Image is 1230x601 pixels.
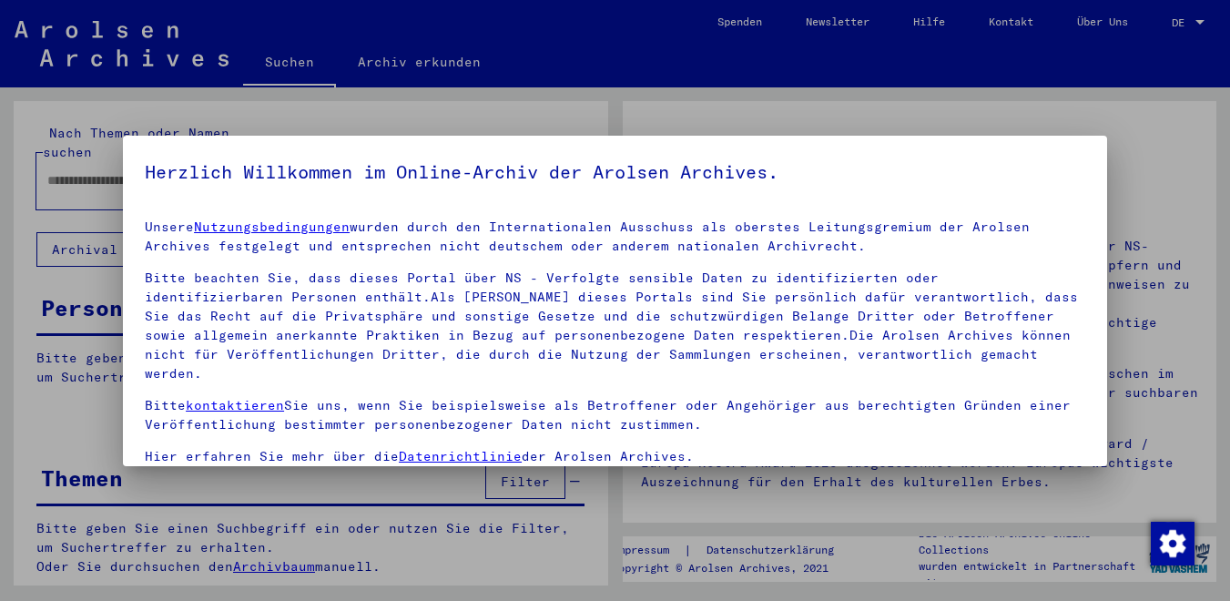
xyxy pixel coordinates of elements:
a: kontaktieren [186,397,284,413]
p: Hier erfahren Sie mehr über die der Arolsen Archives. [145,447,1085,466]
p: Bitte Sie uns, wenn Sie beispielsweise als Betroffener oder Angehöriger aus berechtigten Gründen ... [145,396,1085,434]
a: Datenrichtlinie [399,448,522,464]
p: Unsere wurden durch den Internationalen Ausschuss als oberstes Leitungsgremium der Arolsen Archiv... [145,218,1085,256]
div: Zustimmung ändern [1150,521,1194,565]
a: Nutzungsbedingungen [194,219,350,235]
img: Zustimmung ändern [1151,522,1194,565]
h5: Herzlich Willkommen im Online-Archiv der Arolsen Archives. [145,158,1085,187]
p: Bitte beachten Sie, dass dieses Portal über NS - Verfolgte sensible Daten zu identifizierten oder... [145,269,1085,383]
